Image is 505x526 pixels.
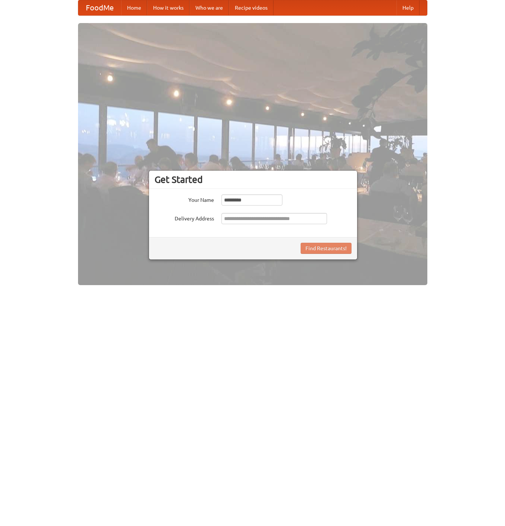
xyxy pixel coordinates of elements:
[229,0,273,15] a: Recipe videos
[147,0,190,15] a: How it works
[190,0,229,15] a: Who we are
[121,0,147,15] a: Home
[155,174,352,185] h3: Get Started
[301,243,352,254] button: Find Restaurants!
[155,194,214,204] label: Your Name
[78,0,121,15] a: FoodMe
[155,213,214,222] label: Delivery Address
[396,0,420,15] a: Help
